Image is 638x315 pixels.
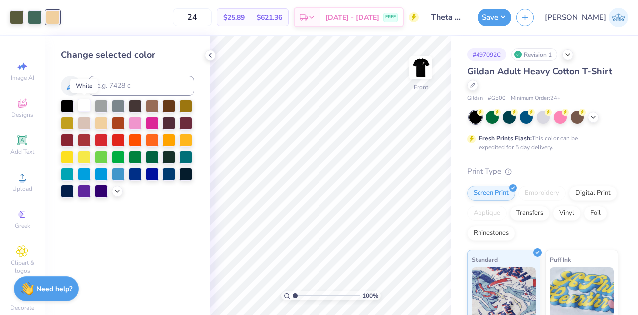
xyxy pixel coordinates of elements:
div: Embroidery [518,186,566,201]
div: Revision 1 [511,48,557,61]
span: [PERSON_NAME] [545,12,606,23]
div: This color can be expedited for 5 day delivery. [479,134,602,152]
input: – – [173,8,212,26]
span: Image AI [11,74,34,82]
span: Minimum Order: 24 + [511,94,561,103]
input: e.g. 7428 c [89,76,194,96]
div: Rhinestones [467,226,515,241]
span: [DATE] - [DATE] [325,12,379,23]
strong: Need help? [36,284,72,294]
div: Transfers [510,206,550,221]
div: Vinyl [553,206,581,221]
span: Standard [472,254,498,265]
div: Applique [467,206,507,221]
strong: Fresh Prints Flash: [479,134,532,142]
span: Designs [11,111,33,119]
div: # 497092C [467,48,506,61]
span: Clipart & logos [5,259,40,275]
span: # G500 [488,94,506,103]
span: Gildan Adult Heavy Cotton T-Shirt [467,65,612,77]
div: Foil [584,206,607,221]
div: White [70,79,98,93]
input: Untitled Design [424,7,473,27]
span: $25.89 [223,12,245,23]
div: Front [414,83,428,92]
span: $621.36 [257,12,282,23]
span: Gildan [467,94,483,103]
button: Save [478,9,511,26]
span: Decorate [10,304,34,312]
span: FREE [385,14,396,21]
span: Upload [12,185,32,193]
div: Print Type [467,166,618,177]
a: [PERSON_NAME] [545,8,628,27]
div: Screen Print [467,186,515,201]
div: Digital Print [569,186,617,201]
div: Change selected color [61,48,194,62]
span: Puff Ink [550,254,571,265]
span: 100 % [362,291,378,300]
span: Add Text [10,148,34,156]
span: Greek [15,222,30,230]
img: Janilyn Atanacio [609,8,628,27]
img: Front [411,58,431,78]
